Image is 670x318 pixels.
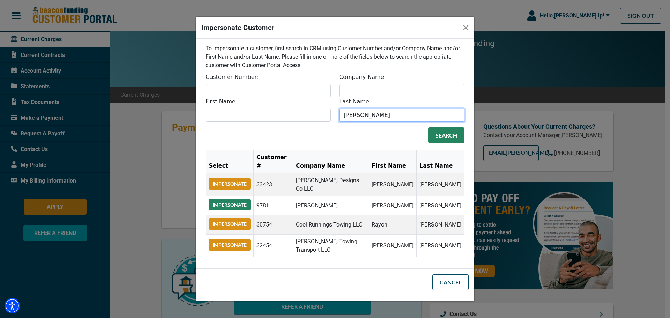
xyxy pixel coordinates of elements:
p: To impersonate a customer, first search in CRM using Customer Number and/or Company Name and/or F... [206,44,464,69]
p: Cool Runnings Towing LLC [296,221,366,229]
p: [PERSON_NAME] Designs Co LLC [296,176,366,193]
label: Company Name: [339,73,386,81]
p: [PERSON_NAME] Towing Transport LLC [296,237,366,254]
label: First Name: [206,97,237,106]
th: Customer # [254,150,293,173]
p: [PERSON_NAME] [372,201,414,210]
h5: Impersonate Customer [201,22,274,33]
button: Impersonate [209,239,251,251]
button: Cancel [432,274,469,290]
div: Accessibility Menu [5,298,20,313]
th: First Name [368,150,416,173]
button: Close [460,22,471,33]
button: Impersonate [209,199,251,210]
p: 32454 [256,242,290,250]
p: 9781 [256,201,290,210]
p: [PERSON_NAME] [419,180,461,189]
label: Last Name: [339,97,371,106]
p: [PERSON_NAME] [372,242,414,250]
p: 33423 [256,180,290,189]
p: 30754 [256,221,290,229]
p: [PERSON_NAME] [296,201,366,210]
th: Company Name [293,150,369,173]
th: Last Name [416,150,464,173]
th: Select [206,150,254,173]
button: Search [428,127,464,143]
label: Customer Number: [206,73,259,81]
p: [PERSON_NAME] [419,201,461,210]
p: [PERSON_NAME] [419,242,461,250]
p: [PERSON_NAME] [372,180,414,189]
p: [PERSON_NAME] [419,221,461,229]
button: Impersonate [209,218,251,230]
p: Rayon [372,221,414,229]
button: Impersonate [209,178,251,190]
